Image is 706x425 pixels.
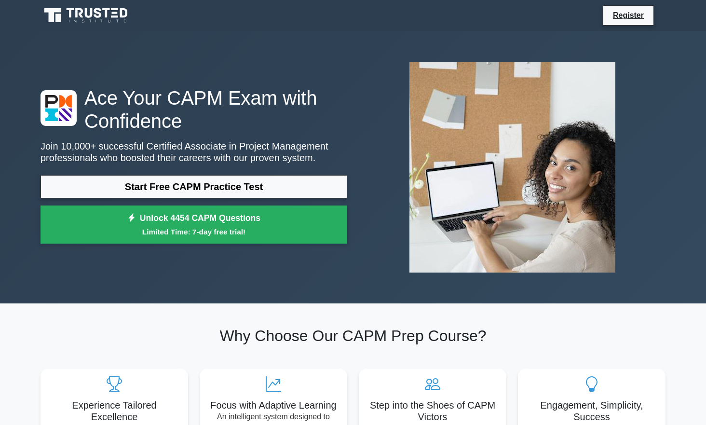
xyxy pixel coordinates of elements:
[207,399,339,411] h5: Focus with Adaptive Learning
[41,327,665,345] h2: Why Choose Our CAPM Prep Course?
[41,175,347,198] a: Start Free CAPM Practice Test
[41,140,347,164] p: Join 10,000+ successful Certified Associate in Project Management professionals who boosted their...
[41,86,347,133] h1: Ace Your CAPM Exam with Confidence
[526,399,658,423] h5: Engagement, Simplicity, Success
[41,206,347,244] a: Unlock 4454 CAPM QuestionsLimited Time: 7-day free trial!
[53,226,335,237] small: Limited Time: 7-day free trial!
[607,9,650,21] a: Register
[367,399,499,423] h5: Step into the Shoes of CAPM Victors
[48,399,180,423] h5: Experience Tailored Excellence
